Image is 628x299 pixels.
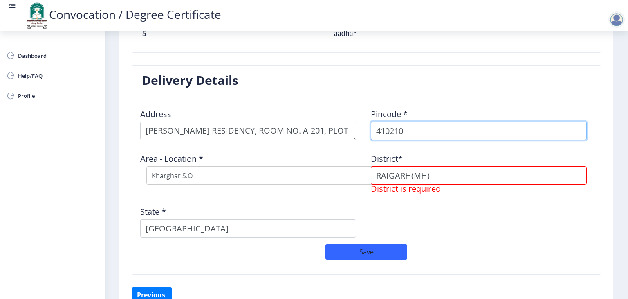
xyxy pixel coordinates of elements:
[371,110,408,118] label: Pincode *
[326,29,501,38] td: aadhar
[25,2,49,29] img: logo
[140,110,171,118] label: Address
[140,155,203,163] label: Area - Location *
[371,166,587,185] input: District
[371,155,403,163] label: District*
[25,7,221,22] a: Convocation / Degree Certificate
[18,51,98,61] span: Dashboard
[18,91,98,101] span: Profile
[142,72,238,88] h3: Delivery Details
[371,122,587,140] input: Pincode
[18,71,98,81] span: Help/FAQ
[140,208,166,216] label: State *
[325,244,407,260] button: Save
[371,183,441,194] span: District is required
[142,29,326,38] th: 5
[140,219,356,238] input: State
